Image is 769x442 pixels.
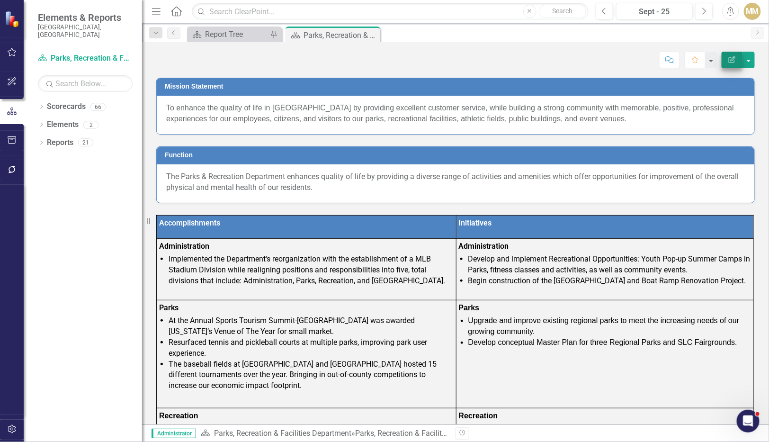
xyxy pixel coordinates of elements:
img: ClearPoint Strategy [5,10,21,27]
span: Administrator [152,429,196,438]
li: Begin construction of the [GEOGRAPHIC_DATA] and Boat Ramp Renovation Project. [468,276,751,287]
strong: Recreation [159,412,198,420]
h3: Mission Statement [165,83,750,90]
span: Develop conceptual Master Plan for three Regional Parks and SLC Fairgrounds. [468,338,737,346]
div: 21 [78,139,93,147]
button: Sept - 25 [616,3,693,20]
h3: Function [165,152,750,159]
strong: Recreation [459,412,498,420]
li: Implemented the Department's reorganization with the establishment of a MLB Stadium Division whil... [169,254,454,287]
a: Scorecards [47,101,86,112]
iframe: Intercom live chat [737,410,760,433]
div: Report Tree [205,28,268,40]
div: 2 [83,121,98,129]
span: Elements & Reports [38,12,133,23]
a: Parks, Recreation & Facilities Department [38,53,133,64]
a: Parks, Recreation & Facilities Department [214,429,351,438]
input: Search Below... [38,75,133,92]
strong: Administration [459,242,509,251]
button: MM [744,3,761,20]
li: The baseball fields at [GEOGRAPHIC_DATA] and [GEOGRAPHIC_DATA] hosted 15 different tournaments ov... [169,359,454,392]
span: Accomplishments [159,218,220,227]
li: Resurfaced tennis and pickleball courts at multiple parks, improving park user experience. [169,337,454,359]
span: Initiatives [459,218,492,227]
span: Search [552,7,572,15]
input: Search ClearPoint... [192,3,589,20]
strong: Administration [159,242,209,251]
div: » [201,428,448,439]
a: Reports [47,137,73,148]
div: Parks, Recreation & Facilities Department Summary [355,429,527,438]
button: Search [539,5,586,18]
small: [GEOGRAPHIC_DATA], [GEOGRAPHIC_DATA] [38,23,133,39]
span: To enhance the quality of life in [GEOGRAPHIC_DATA] by providing excellent customer service, whil... [166,104,734,123]
strong: Parks [159,303,179,312]
span: Upgrade and improve existing regional parks to meet the increasing needs of our growing community. [468,316,740,335]
div: 66 [90,103,106,111]
p: The Parks & Recreation Department enhances quality of life by providing a diverse range of activi... [166,171,745,193]
div: Sept - 25 [619,6,689,18]
div: Parks, Recreation & Facilities Department Summary [304,29,378,41]
li: At the Annual Sports Tourism Summit-[GEOGRAPHIC_DATA] was awarded [US_STATE]’s Venue of The Year ... [169,316,454,337]
li: Develop and implement Recreational Opportunities: Youth Pop-up Summer Camps in Parks, fitness cla... [468,254,751,276]
a: Elements [47,119,79,130]
strong: Parks [459,304,480,312]
a: Report Tree [189,28,268,40]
